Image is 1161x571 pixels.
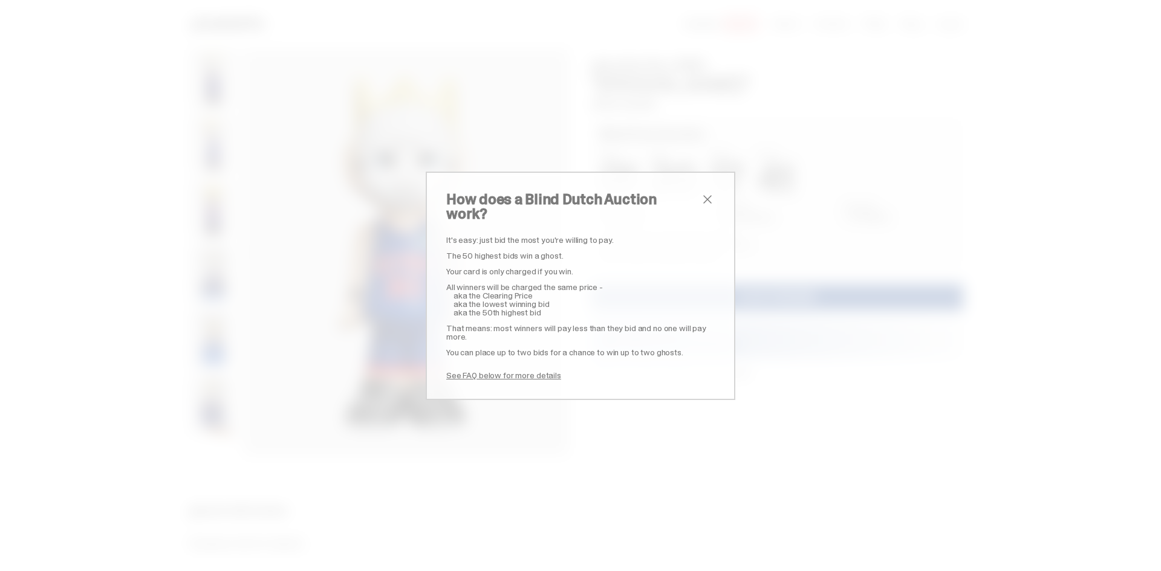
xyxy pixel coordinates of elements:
[454,290,533,301] span: aka the Clearing Price
[446,267,715,276] p: Your card is only charged if you win.
[446,370,561,381] a: See FAQ below for more details
[446,348,715,356] p: You can place up to two bids for a chance to win up to two ghosts.
[454,298,549,309] span: aka the lowest winning bid
[700,192,715,207] button: close
[446,236,715,244] p: It's easy: just bid the most you're willing to pay.
[446,251,715,260] p: The 50 highest bids win a ghost.
[446,283,715,291] p: All winners will be charged the same price -
[446,192,700,221] h2: How does a Blind Dutch Auction work?
[454,307,541,318] span: aka the 50th highest bid
[446,324,715,341] p: That means: most winners will pay less than they bid and no one will pay more.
